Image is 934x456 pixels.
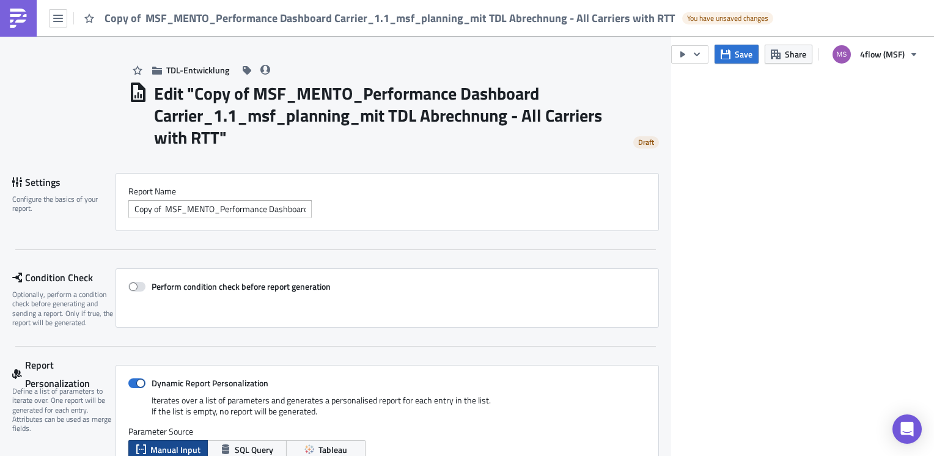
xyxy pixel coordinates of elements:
[146,61,235,79] button: TDL-Entwicklung
[12,268,116,287] div: Condition Check
[12,386,116,433] div: Define a list of parameters to iterate over. One report will be generated for each entry. Attribu...
[5,108,497,117] p: Sofern keine Anhänge zu den Exceptions (E1 - E4) angehangen sind, sind auch keine Exceptions zu p...
[825,41,925,68] button: 4flow (MSF)
[222,55,444,65] strong: innerhalb der nächsten 9 Kalendertage prüfen müssen
[128,395,646,426] div: Iterates over a list of parameters and generates a personalised report for each entry in the list...
[785,48,806,61] span: Share
[125,32,276,42] strong: Transportdaten der letzten 6 Wochen
[687,13,768,23] span: You have unsaved changes
[12,365,116,383] div: Report Personalization
[765,45,812,64] button: Share
[150,443,200,456] span: Manual Input
[12,194,116,213] div: Configure the basics of your report.
[235,443,273,456] span: SQL Query
[318,443,347,456] span: Tableau
[154,83,624,149] h1: Edit " Copy of MSF_MENTO_Performance Dashboard Carrier_1.1_msf_planning_mit TDL Abrechnung - All ...
[128,426,646,437] label: Parameter Source
[105,11,676,25] span: Copy of MSF_MENTO_Performance Dashboard Carrier_1.1_msf_planning_mit TDL Abrechnung - All Carrier...
[735,48,752,61] span: Save
[112,55,158,65] strong: Exceptions
[638,138,654,147] span: Draft
[128,186,646,197] label: Report Nam﻿e
[5,32,497,51] p: In den Tabellen D4, D5, D6 sind enthalten (bis einschließlich Ende der abgelaufenen Kalenderwoche).
[152,280,331,293] strong: Perform condition check before report generation
[12,290,116,328] div: Optionally, perform a condition check before generating and sending a report. Only if true, the r...
[12,173,116,191] div: Settings
[831,44,852,65] img: Avatar
[715,45,759,64] button: Save
[892,414,922,444] div: Open Intercom Messenger
[166,64,229,76] span: TDL-Entwicklung
[5,5,497,15] p: [PERSON_NAME] {{ row.last_name }} Team,
[5,18,497,28] p: anbei finden Sie das aktuelle Performance Dashboard für Magna Transportdienstleister sowie Except...
[9,9,28,28] img: PushMetrics
[152,377,268,389] strong: Dynamic Report Personalization
[5,55,497,104] p: In den Tabellen E1 - E4 sind enthalten, die sie . Diese Daten basieren auf den Zustellungen in de...
[860,48,905,61] span: 4flow (MSF)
